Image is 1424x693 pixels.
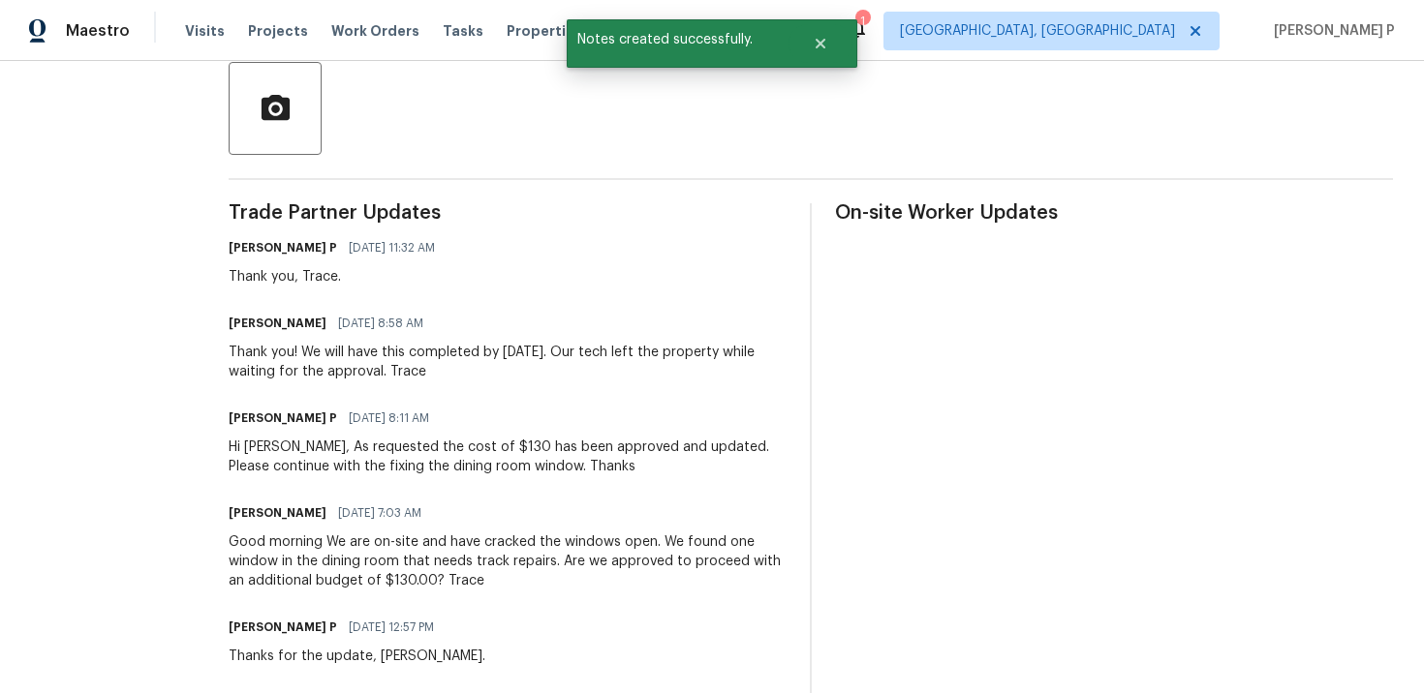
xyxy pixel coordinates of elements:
div: Good morning We are on-site and have cracked the windows open. We found one window in the dining ... [229,532,787,590]
h6: [PERSON_NAME] [229,503,326,523]
h6: [PERSON_NAME] P [229,408,337,428]
span: Tasks [443,24,483,38]
span: [DATE] 11:32 AM [349,238,435,257]
span: Maestro [66,21,130,41]
h6: [PERSON_NAME] [229,314,326,333]
h6: [PERSON_NAME] P [229,618,337,637]
div: Thank you! We will have this completed by [DATE]. Our tech left the property while waiting for th... [229,343,787,381]
span: Work Orders [331,21,419,41]
button: Close [789,24,852,63]
span: [DATE] 12:57 PM [349,618,434,637]
span: Properties [507,21,582,41]
span: Projects [248,21,308,41]
div: Hi [PERSON_NAME], As requested the cost of $130 has been approved and updated. Please continue wi... [229,437,787,476]
span: Visits [185,21,225,41]
span: [GEOGRAPHIC_DATA], [GEOGRAPHIC_DATA] [900,21,1175,41]
h6: [PERSON_NAME] P [229,238,337,257]
span: Notes created successfully. [567,19,789,60]
span: Trade Partner Updates [229,203,787,223]
div: Thank you, Trace. [229,267,447,286]
span: [DATE] 8:11 AM [349,408,429,428]
div: 1 [855,12,869,31]
div: Thanks for the update, [PERSON_NAME]. [229,647,485,666]
span: [PERSON_NAME] P [1266,21,1395,41]
span: [DATE] 8:58 AM [338,314,423,333]
span: On-site Worker Updates [835,203,1393,223]
span: [DATE] 7:03 AM [338,503,421,523]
